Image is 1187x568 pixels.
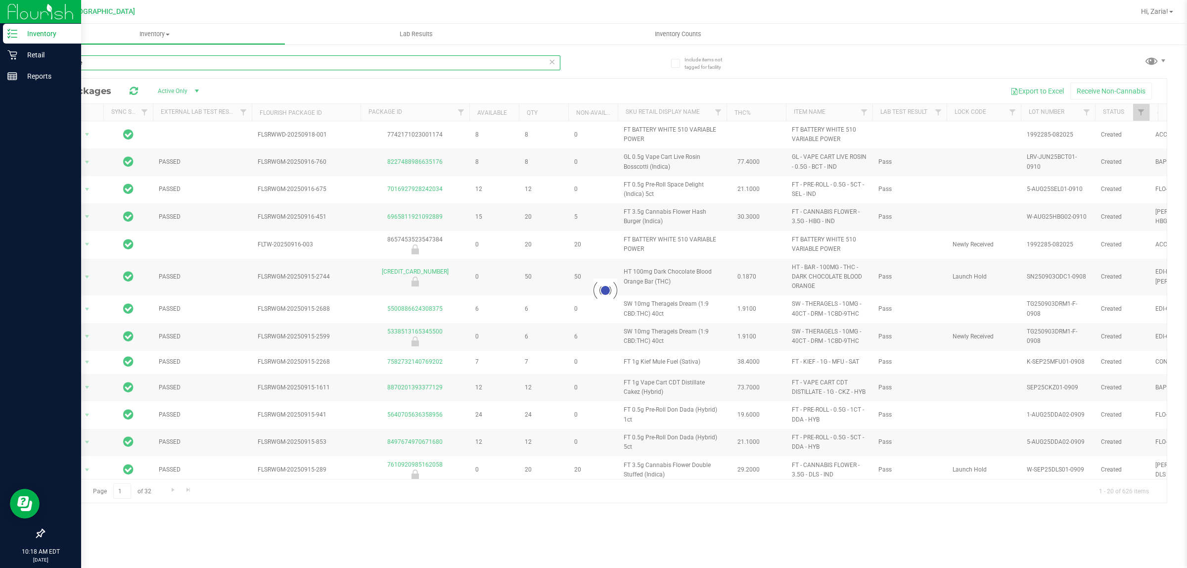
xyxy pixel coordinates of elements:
[641,30,715,39] span: Inventory Counts
[24,30,285,39] span: Inventory
[548,55,555,68] span: Clear
[17,28,77,40] p: Inventory
[685,56,734,71] span: Include items not tagged for facility
[7,50,17,60] inline-svg: Retail
[1141,7,1168,15] span: Hi, Zaria!
[44,55,560,70] input: Search Package ID, Item Name, SKU, Lot or Part Number...
[67,7,135,16] span: [GEOGRAPHIC_DATA]
[285,24,547,45] a: Lab Results
[17,49,77,61] p: Retail
[17,70,77,82] p: Reports
[547,24,809,45] a: Inventory Counts
[10,489,40,519] iframe: Resource center
[4,556,77,564] p: [DATE]
[4,547,77,556] p: 10:18 AM EDT
[386,30,446,39] span: Lab Results
[7,71,17,81] inline-svg: Reports
[24,24,285,45] a: Inventory
[7,29,17,39] inline-svg: Inventory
